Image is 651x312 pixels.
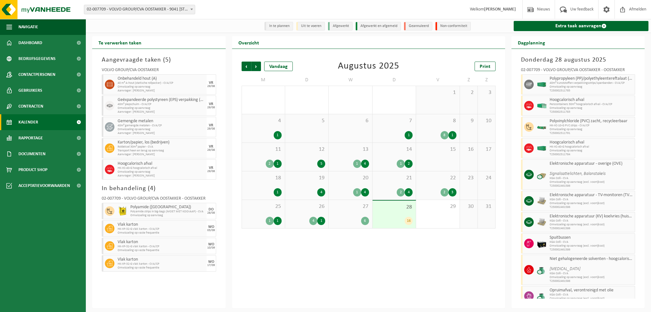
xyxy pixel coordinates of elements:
li: Geannuleerd [404,22,432,30]
a: Extra taak aanvragen [514,21,649,31]
span: Vlak karton [118,257,205,262]
span: HK-XP-32-G vlak karton - CVA/CP [118,245,205,249]
span: HK-XC-10-G PVC strips - CVA/CP [550,124,634,128]
li: Non-conformiteit [435,22,471,30]
div: 1 [274,160,282,168]
div: 3 [449,188,456,196]
span: Omwisseling op aanvraag (excl. voorrijkost) [550,223,634,227]
td: M [242,74,285,86]
span: T250002461586 [550,227,634,230]
i: [MEDICAL_DATA] [550,267,580,271]
div: 4 [361,160,369,168]
span: Aanvrager: [PERSON_NAME] [118,131,205,135]
span: Bedrijfsgegevens [18,51,56,67]
h2: Overzicht [232,36,265,49]
div: 16 [405,217,413,225]
div: 1 [274,217,282,225]
div: VR [209,166,213,170]
div: 1 [274,131,282,139]
div: 1 [397,160,405,168]
span: 40m³ piepschuim - CVA/CP [118,103,205,106]
img: HK-XC-10-GN-00 [537,125,546,129]
div: 1 [449,131,456,139]
div: DO [209,208,214,211]
span: Aanvrager: [PERSON_NAME] [118,110,205,114]
span: 21 [376,175,413,182]
span: 3 [481,89,492,96]
span: T250002461586 [550,205,634,209]
span: 4 [245,117,282,124]
div: Vandaag [264,62,293,71]
div: 29/08 [207,170,215,173]
div: 4 [361,188,369,196]
div: 5 [317,160,325,168]
span: T250002461586 [550,248,634,252]
span: 5 [288,117,325,124]
span: 6 [332,117,369,124]
li: Afgewerkt [328,22,353,30]
span: HK-XC-40-G hoogcalorisch afval [118,166,205,170]
strong: [PERSON_NAME] [484,7,516,12]
span: 28 [376,204,413,211]
span: Kalender [18,114,38,130]
div: 28/08 [207,211,215,215]
img: PB-CU [537,170,546,179]
div: 02-007709 - VOLVO GROUP/CVA OOSTAKKER - OOSTAKKER [521,68,635,74]
span: Omwisseling op aanvraag [118,128,205,131]
div: 1 [405,131,413,139]
span: Acceptatievoorwaarden [18,178,70,194]
div: 1 [353,160,361,168]
div: 8 [441,131,449,139]
span: 29 [419,203,456,210]
span: Omwisseling op aanvraag [550,106,634,110]
span: T250002511791 [550,131,634,135]
span: Omwisseling op aanvraag (excl. voorrijkost) [550,297,634,301]
div: 1 [353,188,361,196]
h3: In behandeling ( ) [102,184,216,193]
span: 10 [481,117,492,124]
span: 1 [419,89,456,96]
span: HK-XC-40-G hoogcalorisch afval [550,145,634,149]
span: 26 [288,203,325,210]
li: In te plannen [264,22,293,30]
div: WO [208,225,214,229]
span: Hoogcalorisch afval [550,140,634,145]
td: Z [478,74,496,86]
h2: Te verwerken taken [92,36,148,49]
span: KGA Colli - CVA [550,272,634,275]
span: Vlak karton [118,240,205,245]
span: Omwisseling op aanvraag [550,85,634,89]
span: Transport heen en terug op aanvraag [118,149,205,153]
span: 19 [288,175,325,182]
h3: Aangevraagde taken ( ) [102,55,216,65]
span: 7 [376,117,413,124]
span: 40m³ kunststoffen verpakkingsstrips/spanbanden - CVA/CP [550,81,634,85]
span: Omwisseling op aanvraag [550,149,634,153]
a: Print [475,62,496,71]
div: VOLVO GROUP/CVA OOSTAKKER [102,68,216,74]
span: T250002461586 [550,279,634,283]
img: PB-OT-0200-CU [537,291,546,301]
img: LP-PA-00000-WDN-11 [537,196,546,206]
img: LP-PA-00000-WDN-11 [537,217,546,227]
span: Geëxpandeerde polystyreen (EPS) verpakking (< 1 m² per stuk), recycleerbaar [118,97,205,103]
span: 18 [245,175,282,182]
span: Roldeksel 30m³ papier - CVA [118,145,205,149]
h3: Donderdag 28 augustus 2025 [521,55,635,65]
span: Gemengde metalen [118,119,205,124]
div: WO [208,242,214,246]
div: 1 [266,217,274,225]
span: Omwisseling op aanvraag (excl. voorrijkost) [550,275,634,279]
span: Polyamide ([GEOGRAPHIC_DATA]) [130,205,205,210]
span: Omwisseling op vaste frequentie [118,266,205,270]
div: 17/09 [207,264,215,267]
span: KGA Colli - CVA [550,240,634,244]
span: Onbehandeld hout (A) [118,76,205,81]
span: 4 [150,185,154,192]
span: 20 [332,175,369,182]
span: Product Shop [18,162,47,178]
li: Uit te voeren [296,22,325,30]
span: 11 [245,146,282,153]
span: Omwisseling op aanvraag (excl. voorrijkost) [550,244,634,248]
span: 25 [245,203,282,210]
